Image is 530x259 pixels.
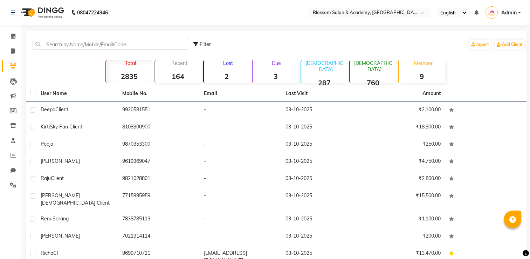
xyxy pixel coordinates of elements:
[200,41,211,47] span: Filter
[363,102,445,119] td: ₹2,100.00
[155,72,201,81] strong: 164
[363,136,445,153] td: ₹250.00
[418,86,445,101] th: Amount
[501,9,517,16] span: Admin
[55,106,68,113] span: Client
[41,250,53,256] span: Richa
[281,188,363,211] td: 03-10-2025
[200,153,281,171] td: -
[200,136,281,153] td: -
[41,200,110,206] span: [DEMOGRAPHIC_DATA] Client
[399,72,445,81] strong: 9
[281,119,363,136] td: 03-10-2025
[281,228,363,245] td: 03-10-2025
[41,192,80,199] span: [PERSON_NAME]
[253,72,298,81] strong: 3
[109,60,152,66] p: Total
[469,40,491,49] a: Import
[301,78,347,87] strong: 287
[486,6,498,19] img: Admin
[281,153,363,171] td: 03-10-2025
[501,231,523,252] iframe: chat widget
[41,215,53,222] span: Renu
[36,86,118,102] th: User Name
[363,228,445,245] td: ₹200.00
[281,211,363,228] td: 03-10-2025
[41,175,51,181] span: Raju
[33,39,188,50] input: Search by Name/Mobile/Email/Code
[281,102,363,119] td: 03-10-2025
[41,106,55,113] span: Deepa
[200,171,281,188] td: -
[304,60,347,73] p: [DEMOGRAPHIC_DATA]
[363,188,445,211] td: ₹15,500.00
[106,72,152,81] strong: 2835
[363,119,445,136] td: ₹18,800.00
[118,211,200,228] td: 7838785113
[118,86,200,102] th: Mobile No.
[200,86,281,102] th: Email
[118,228,200,245] td: 7021914114
[50,124,82,130] span: Sky Pan Client
[363,211,445,228] td: ₹1,100.00
[200,211,281,228] td: -
[53,215,69,222] span: Sarang
[118,153,200,171] td: 9619369047
[118,171,200,188] td: 9821028801
[204,72,250,81] strong: 2
[41,233,80,239] span: [PERSON_NAME]
[495,40,524,49] a: Add Client
[118,102,200,119] td: 9920581551
[200,188,281,211] td: -
[200,228,281,245] td: -
[41,124,50,130] span: Kirti
[281,136,363,153] td: 03-10-2025
[118,119,200,136] td: 8108300900
[200,102,281,119] td: -
[118,136,200,153] td: 9870353300
[41,141,53,147] span: pooja
[18,3,66,22] img: logo
[51,175,64,181] span: Client
[281,86,363,102] th: Last Visit
[118,188,200,211] td: 7715995959
[77,3,108,22] b: 08047224946
[207,60,250,66] p: Lost
[200,119,281,136] td: -
[401,60,445,66] p: Member
[353,60,396,73] p: [DEMOGRAPHIC_DATA]
[53,250,58,256] span: Cl
[281,171,363,188] td: 03-10-2025
[363,171,445,188] td: ₹2,800.00
[254,60,298,66] p: Due
[363,153,445,171] td: ₹4,750.00
[350,78,396,87] strong: 760
[41,158,80,164] span: [PERSON_NAME]
[158,60,201,66] p: Recent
